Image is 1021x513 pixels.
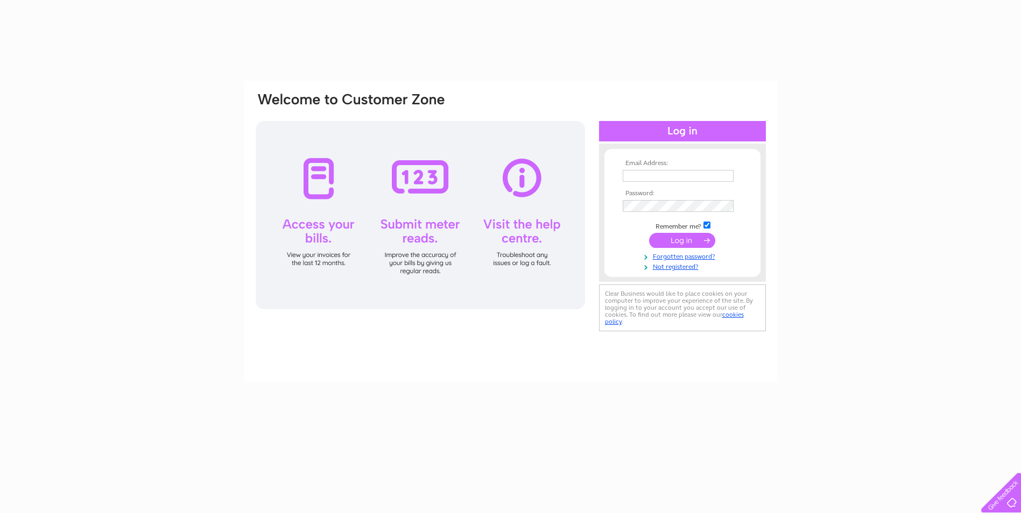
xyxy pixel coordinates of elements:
[623,251,745,261] a: Forgotten password?
[605,311,744,325] a: cookies policy
[620,220,745,231] td: Remember me?
[599,284,766,331] div: Clear Business would like to place cookies on your computer to improve your experience of the sit...
[623,261,745,271] a: Not registered?
[649,233,715,248] input: Submit
[620,160,745,167] th: Email Address:
[620,190,745,197] th: Password:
